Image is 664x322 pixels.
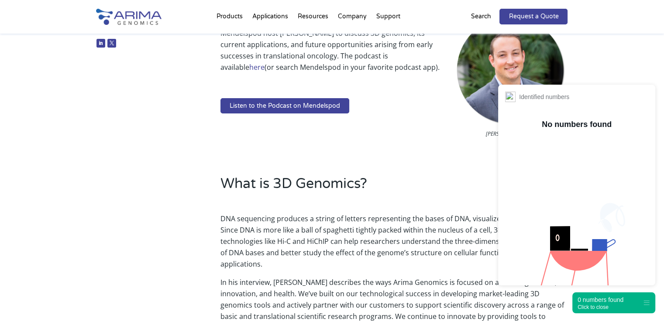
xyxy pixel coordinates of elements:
[220,98,349,114] a: Listen to the Podcast on Mendelspod
[220,174,568,200] h2: What is 3D Genomics?
[454,128,568,142] p: [PERSON_NAME], PhD
[220,213,568,277] p: DNA sequencing produces a string of letters representing the bases of DNA, visualized in a linear...
[499,9,568,24] a: Request a Quote
[96,9,162,25] img: Arima-Genomics-logo
[220,16,568,80] p: Our Senior Vice President of Science, [PERSON_NAME], PhD, joined Mendelspod host [PERSON_NAME] to...
[249,62,265,72] a: here
[471,11,491,22] p: Search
